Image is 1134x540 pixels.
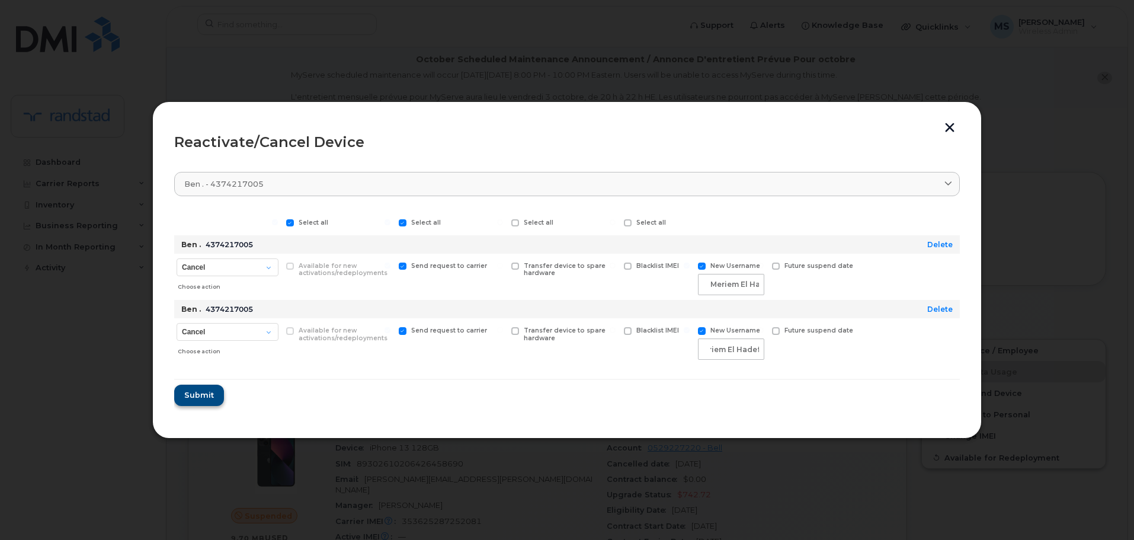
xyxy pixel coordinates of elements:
input: Available for new activations/redeployments [272,263,278,269]
input: Select all [385,219,390,225]
span: Ben . - 4374217005 [184,178,264,190]
span: Future suspend date [784,262,853,270]
span: Select all [636,219,666,226]
a: Ben . - 4374217005 [174,172,960,196]
div: Choose action [178,277,278,292]
span: Select all [411,219,441,226]
input: Blacklist IMEI [610,327,616,333]
input: New Username [684,327,690,333]
input: Transfer device to spare hardware [497,263,503,269]
input: Transfer device to spare hardware [497,327,503,333]
span: Blacklist IMEI [636,327,679,334]
span: Send request to carrier [411,262,487,270]
input: New Username [684,263,690,269]
span: Future suspend date [784,327,853,334]
input: Select all [610,219,616,225]
div: Choose action [178,342,278,356]
span: Select all [299,219,328,226]
span: Blacklist IMEI [636,262,679,270]
span: New Username [710,327,760,334]
input: New Username [698,338,764,360]
input: New Username [698,274,764,295]
input: Send request to carrier [385,327,390,333]
span: Available for new activations/redeployments [299,262,387,277]
span: Transfer device to spare hardware [524,327,606,342]
strong: Ben . [181,305,201,314]
input: Available for new activations/redeployments [272,327,278,333]
input: Send request to carrier [385,263,390,269]
span: Available for new activations/redeployments [299,327,387,342]
input: Blacklist IMEI [610,263,616,269]
span: Send request to carrier [411,327,487,334]
strong: Ben . [181,240,201,249]
span: 4374217005 [206,240,253,249]
input: Future suspend date [758,263,764,269]
div: Reactivate/Cancel Device [174,135,960,149]
a: Delete [927,305,953,314]
input: Select all [497,219,503,225]
button: Submit [174,385,224,406]
input: Future suspend date [758,327,764,333]
span: New Username [710,262,760,270]
span: Submit [184,389,214,401]
span: Select all [524,219,553,226]
input: Select all [272,219,278,225]
span: Transfer device to spare hardware [524,262,606,277]
a: Delete [927,240,953,249]
span: 4374217005 [206,305,253,314]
